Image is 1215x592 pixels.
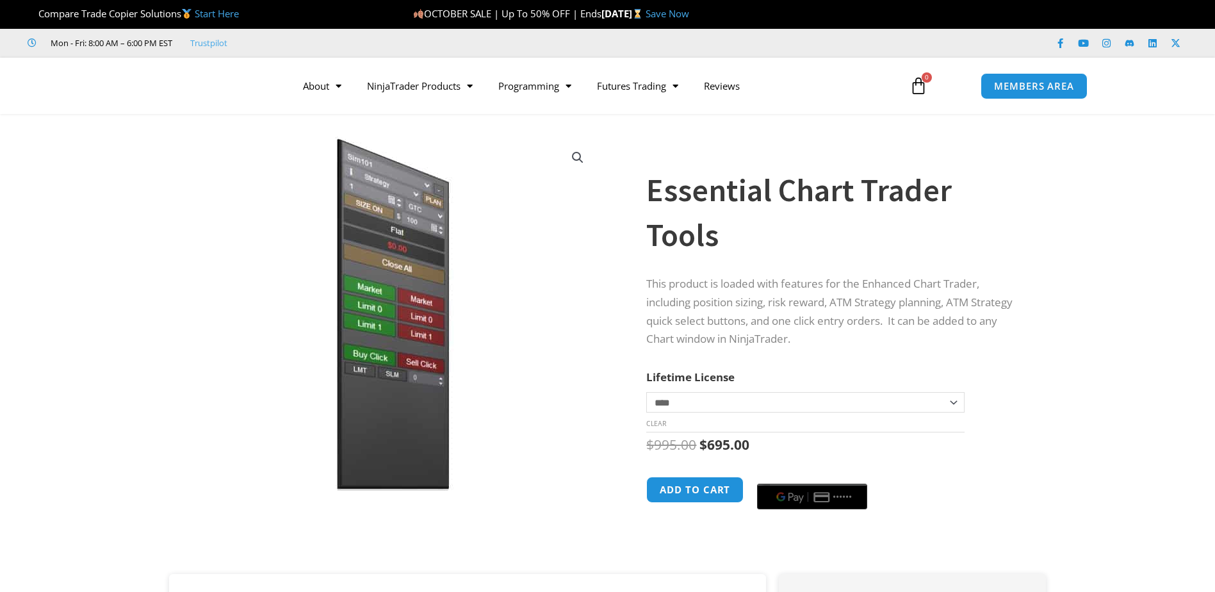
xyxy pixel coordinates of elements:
[890,67,947,104] a: 0
[47,35,172,51] span: Mon - Fri: 8:00 AM – 6:00 PM EST
[699,436,749,454] bdi: 695.00
[187,136,599,491] img: Essential Chart Trader Tools
[354,71,485,101] a: NinjaTrader Products
[646,419,666,428] a: Clear options
[127,63,265,109] img: LogoAI | Affordable Indicators – NinjaTrader
[833,493,852,502] text: ••••••
[190,35,227,51] a: Trustpilot
[646,275,1020,349] p: This product is loaded with features for the Enhanced Chart Trader, including position sizing, ri...
[414,9,423,19] img: 🍂
[646,168,1020,258] h1: Essential Chart Trader Tools
[646,7,689,20] a: Save Now
[754,475,870,476] iframe: Secure payment input frame
[646,436,654,454] span: $
[584,71,691,101] a: Futures Trading
[485,71,584,101] a: Programming
[566,146,589,169] a: View full-screen image gallery
[633,9,642,19] img: ⌛
[182,9,192,19] img: 🥇
[699,436,707,454] span: $
[757,484,867,509] button: Buy with GPay
[290,71,354,101] a: About
[994,81,1074,91] span: MEMBERS AREA
[981,73,1088,99] a: MEMBERS AREA
[413,7,601,20] span: OCTOBER SALE | Up To 50% OFF | Ends
[28,9,38,19] img: 🏆
[646,436,696,454] bdi: 995.00
[195,7,239,20] a: Start Here
[601,7,646,20] strong: [DATE]
[691,71,753,101] a: Reviews
[646,370,735,384] label: Lifetime License
[646,477,744,503] button: Add to cart
[28,7,239,20] span: Compare Trade Copier Solutions
[290,71,895,101] nav: Menu
[922,72,932,83] span: 0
